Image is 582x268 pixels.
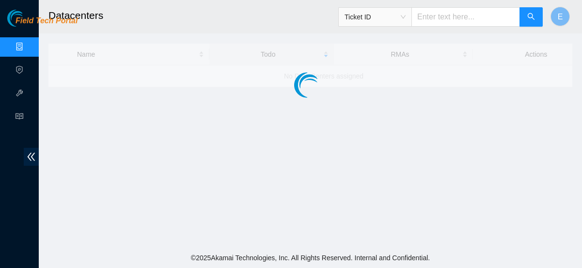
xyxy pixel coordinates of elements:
[345,10,406,24] span: Ticket ID
[551,7,570,26] button: E
[527,13,535,22] span: search
[39,248,582,268] footer: © 2025 Akamai Technologies, Inc. All Rights Reserved. Internal and Confidential.
[7,17,78,30] a: Akamai TechnologiesField Tech Portal
[16,16,78,26] span: Field Tech Portal
[7,10,49,27] img: Akamai Technologies
[16,108,23,127] span: read
[558,11,563,23] span: E
[519,7,543,27] button: search
[24,148,39,166] span: double-left
[411,7,520,27] input: Enter text here...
